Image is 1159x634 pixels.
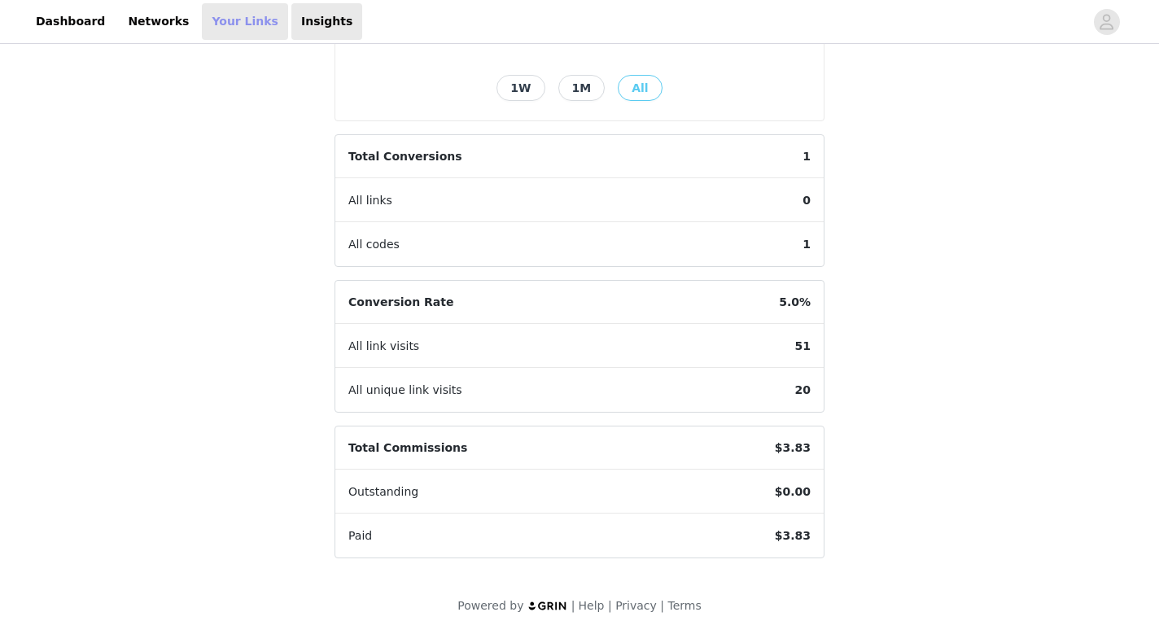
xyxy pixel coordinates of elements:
[291,3,362,40] a: Insights
[335,179,405,222] span: All links
[571,599,575,612] span: |
[766,281,824,324] span: 5.0%
[789,223,824,266] span: 1
[335,514,385,557] span: Paid
[789,179,824,222] span: 0
[202,3,288,40] a: Your Links
[1099,9,1114,35] div: avatar
[118,3,199,40] a: Networks
[667,599,701,612] a: Terms
[26,3,115,40] a: Dashboard
[558,75,606,101] button: 1M
[335,281,466,324] span: Conversion Rate
[335,135,475,178] span: Total Conversions
[660,599,664,612] span: |
[618,75,662,101] button: All
[608,599,612,612] span: |
[782,325,824,368] span: 51
[335,426,480,470] span: Total Commissions
[527,601,568,611] img: logo
[496,75,545,101] button: 1W
[457,599,523,612] span: Powered by
[579,599,605,612] a: Help
[615,599,657,612] a: Privacy
[335,369,475,412] span: All unique link visits
[789,135,824,178] span: 1
[335,223,413,266] span: All codes
[782,369,824,412] span: 20
[335,470,431,514] span: Outstanding
[335,325,432,368] span: All link visits
[762,514,824,557] span: $3.83
[762,426,824,470] span: $3.83
[762,470,824,514] span: $0.00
